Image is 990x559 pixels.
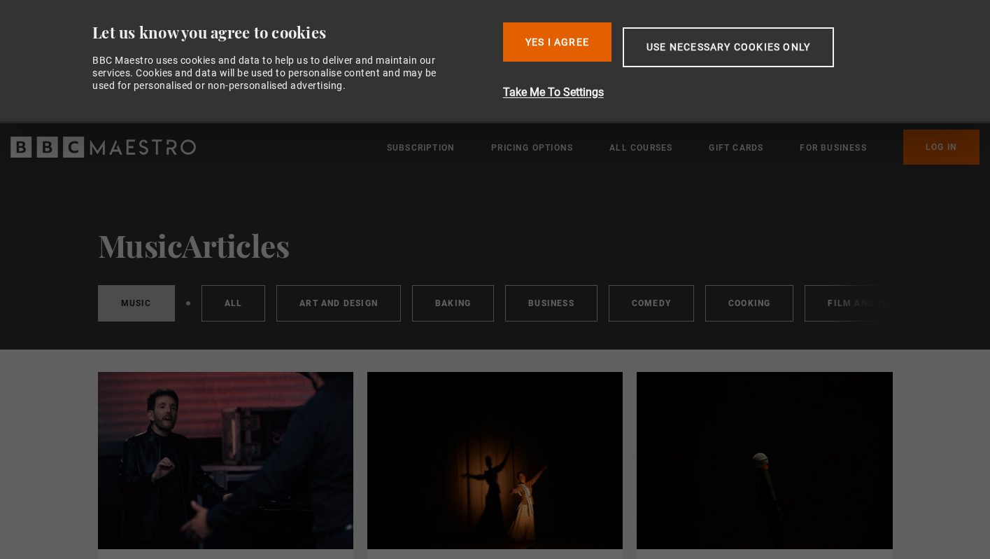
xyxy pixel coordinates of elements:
[623,27,834,67] button: Use necessary cookies only
[503,84,908,101] button: Take Me To Settings
[276,285,401,322] a: Art and Design
[98,285,893,327] nav: Categories
[709,141,763,155] a: Gift Cards
[92,54,452,92] div: BBC Maestro uses cookies and data to help us to deliver and maintain our services. Cookies and da...
[98,285,175,322] a: Music
[387,130,980,165] nav: Primary
[800,141,866,155] a: For business
[609,285,694,322] a: Comedy
[10,137,196,158] svg: BBC Maestro
[503,22,611,62] button: Yes I Agree
[387,141,455,155] a: Subscription
[805,285,912,322] a: Film and TV
[491,141,573,155] a: Pricing Options
[412,285,494,322] a: Baking
[505,285,597,322] a: Business
[705,285,793,322] a: Cooking
[98,224,183,265] span: Music
[609,141,672,155] a: All Courses
[98,228,893,263] h1: Articles
[903,130,980,165] a: Log In
[201,285,266,322] a: All
[92,22,492,43] div: Let us know you agree to cookies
